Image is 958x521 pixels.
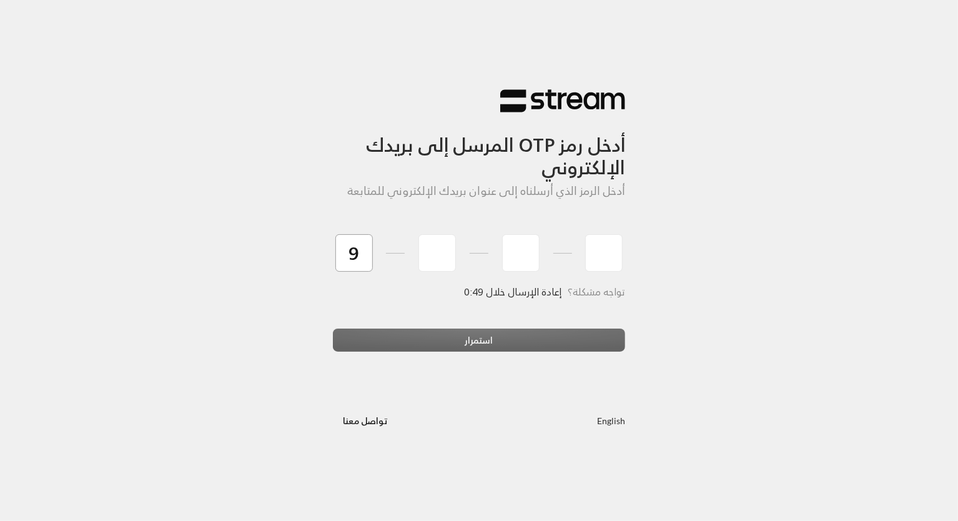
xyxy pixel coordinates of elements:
span: إعادة الإرسال خلال 0:49 [465,283,561,300]
button: تواصل معنا [333,409,398,432]
h5: أدخل الرمز الذي أرسلناه إلى عنوان بريدك الإلكتروني للمتابعة [333,184,625,198]
h3: أدخل رمز OTP المرسل إلى بريدك الإلكتروني [333,113,625,179]
a: تواصل معنا [333,413,398,429]
img: Stream Logo [500,89,625,113]
span: تواجه مشكلة؟ [568,283,625,300]
a: English [597,409,625,432]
